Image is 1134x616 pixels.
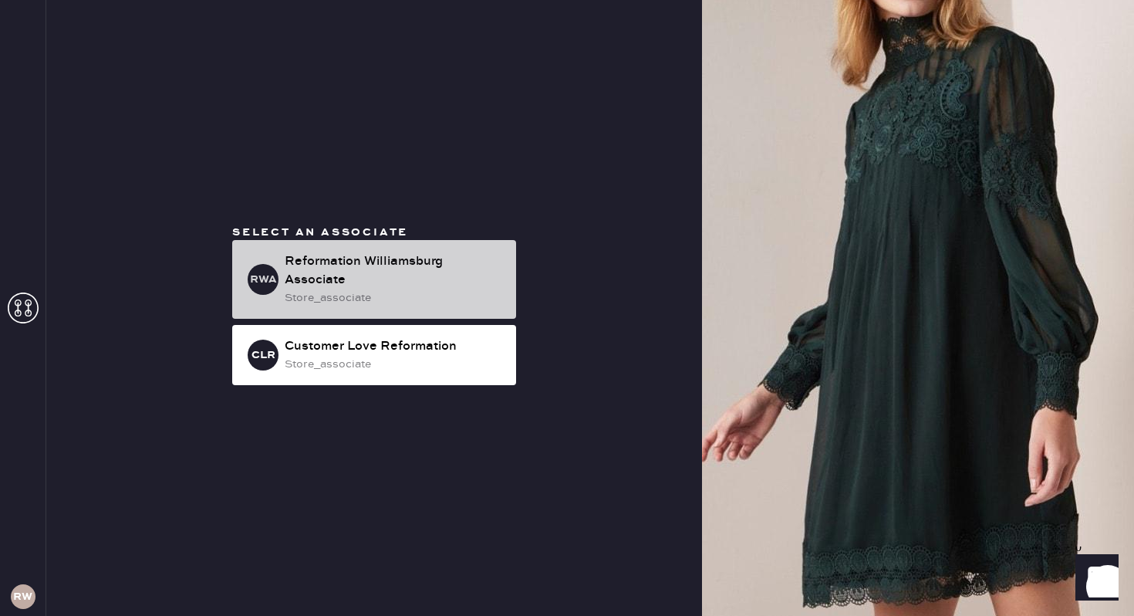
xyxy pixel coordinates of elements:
h3: CLR [251,350,275,360]
div: store_associate [285,289,504,306]
span: Select an associate [232,225,408,239]
div: Customer Love Reformation [285,337,504,356]
h3: RWA [250,274,277,285]
h3: RW [13,591,32,602]
iframe: Front Chat [1061,547,1127,613]
div: Reformation Williamsburg Associate [285,252,504,289]
div: store_associate [285,356,504,373]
